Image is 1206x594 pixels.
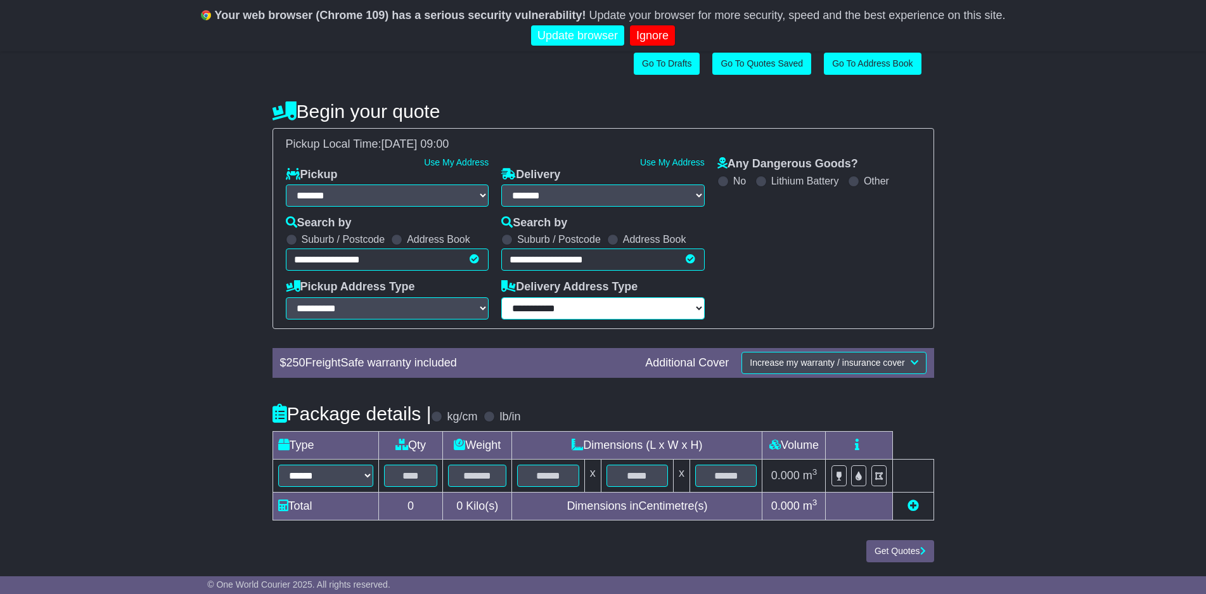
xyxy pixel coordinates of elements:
[207,579,390,590] span: © One World Courier 2025. All rights reserved.
[501,168,560,182] label: Delivery
[273,101,934,122] h4: Begin your quote
[424,157,489,167] a: Use My Address
[456,500,463,512] span: 0
[286,280,415,294] label: Pickup Address Type
[382,138,449,150] span: [DATE] 09:00
[812,467,818,477] sup: 3
[803,469,818,482] span: m
[501,280,638,294] label: Delivery Address Type
[864,175,889,187] label: Other
[866,540,934,562] button: Get Quotes
[443,431,512,459] td: Weight
[771,469,800,482] span: 0.000
[273,431,378,459] td: Type
[640,157,705,167] a: Use My Address
[824,53,921,75] a: Go To Address Book
[750,358,904,368] span: Increase my warranty / insurance cover
[623,233,686,245] label: Address Book
[447,410,477,424] label: kg/cm
[717,157,858,171] label: Any Dangerous Goods?
[589,9,1005,22] span: Update your browser for more security, speed and the best experience on this site.
[501,216,567,230] label: Search by
[512,492,762,520] td: Dimensions in Centimetre(s)
[741,352,926,374] button: Increase my warranty / insurance cover
[378,492,443,520] td: 0
[639,356,735,370] div: Additional Cover
[531,25,624,46] a: Update browser
[762,431,826,459] td: Volume
[378,431,443,459] td: Qty
[499,410,520,424] label: lb/in
[674,459,690,492] td: x
[908,500,919,512] a: Add new item
[273,492,378,520] td: Total
[771,500,800,512] span: 0.000
[279,138,927,152] div: Pickup Local Time:
[517,233,601,245] label: Suburb / Postcode
[286,216,352,230] label: Search by
[273,403,432,424] h4: Package details |
[286,168,338,182] label: Pickup
[274,356,639,370] div: $ FreightSafe warranty included
[733,175,746,187] label: No
[771,175,839,187] label: Lithium Battery
[286,356,305,369] span: 250
[512,431,762,459] td: Dimensions (L x W x H)
[215,9,586,22] b: Your web browser (Chrome 109) has a serious security vulnerability!
[812,498,818,507] sup: 3
[302,233,385,245] label: Suburb / Postcode
[630,25,675,46] a: Ignore
[584,459,601,492] td: x
[407,233,470,245] label: Address Book
[634,53,700,75] a: Go To Drafts
[803,500,818,512] span: m
[443,492,512,520] td: Kilo(s)
[712,53,811,75] a: Go To Quotes Saved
